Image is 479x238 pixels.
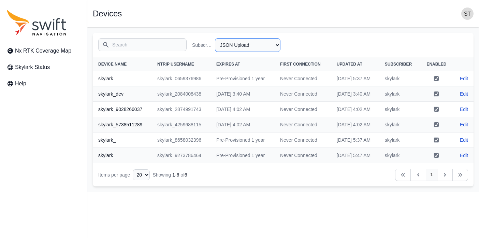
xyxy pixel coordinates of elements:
[211,148,275,163] td: Pre-Provisioned 1 year
[93,86,152,102] th: skylark_dev
[331,117,379,132] td: [DATE] 4:02 AM
[93,10,122,18] h1: Devices
[4,77,83,90] a: Help
[331,71,379,86] td: [DATE] 5:37 AM
[337,62,362,67] span: Updated At
[211,71,275,86] td: Pre-Provisioned 1 year
[280,62,321,67] span: First Connection
[216,62,240,67] span: Expires At
[379,132,420,148] td: skylark
[153,171,187,178] div: Showing of
[192,42,212,48] label: Subscriber Name
[185,172,187,178] span: 6
[211,102,275,117] td: [DATE] 4:02 AM
[93,102,152,117] th: skylark_9028266037
[379,148,420,163] td: skylark
[275,86,331,102] td: Never Connected
[275,132,331,148] td: Never Connected
[460,106,468,113] a: Edit
[4,44,83,58] a: Nx RTK Coverage Map
[211,132,275,148] td: Pre-Provisioned 1 year
[460,90,468,97] a: Edit
[379,86,420,102] td: skylark
[152,71,211,86] td: skylark_0659376986
[172,172,179,178] span: 1 - 6
[331,148,379,163] td: [DATE] 5:47 AM
[275,102,331,117] td: Never Connected
[152,86,211,102] td: skylark_2084008438
[211,117,275,132] td: [DATE] 4:02 AM
[379,102,420,117] td: skylark
[93,148,152,163] th: skylark_
[420,57,453,71] th: Enabled
[331,86,379,102] td: [DATE] 3:40 AM
[379,117,420,132] td: skylark
[460,152,468,159] a: Edit
[275,148,331,163] td: Never Connected
[15,63,50,71] span: Skylark Status
[93,163,474,186] nav: Table navigation
[460,137,468,143] a: Edit
[152,132,211,148] td: skylark_8658032396
[331,132,379,148] td: [DATE] 5:37 AM
[152,57,211,71] th: NTRIP Username
[93,117,152,132] th: skylark_5738511289
[379,71,420,86] td: skylark
[93,57,152,71] th: Device Name
[460,75,468,82] a: Edit
[4,60,83,74] a: Skylark Status
[133,169,150,180] select: Display Limit
[275,117,331,132] td: Never Connected
[461,8,474,20] img: user photo
[93,71,152,86] th: skylark_
[426,169,437,181] a: 1
[93,132,152,148] th: skylark_
[152,148,211,163] td: skylark_9273786464
[331,102,379,117] td: [DATE] 4:02 AM
[98,38,187,51] input: Search
[215,38,280,52] select: Subscriber
[98,172,130,178] span: Items per page
[275,71,331,86] td: Never Connected
[15,80,26,88] span: Help
[152,117,211,132] td: skylark_4259688115
[379,57,420,71] th: Subscriber
[211,86,275,102] td: [DATE] 3:40 AM
[152,102,211,117] td: skylark_2874991743
[15,47,71,55] span: Nx RTK Coverage Map
[460,121,468,128] a: Edit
